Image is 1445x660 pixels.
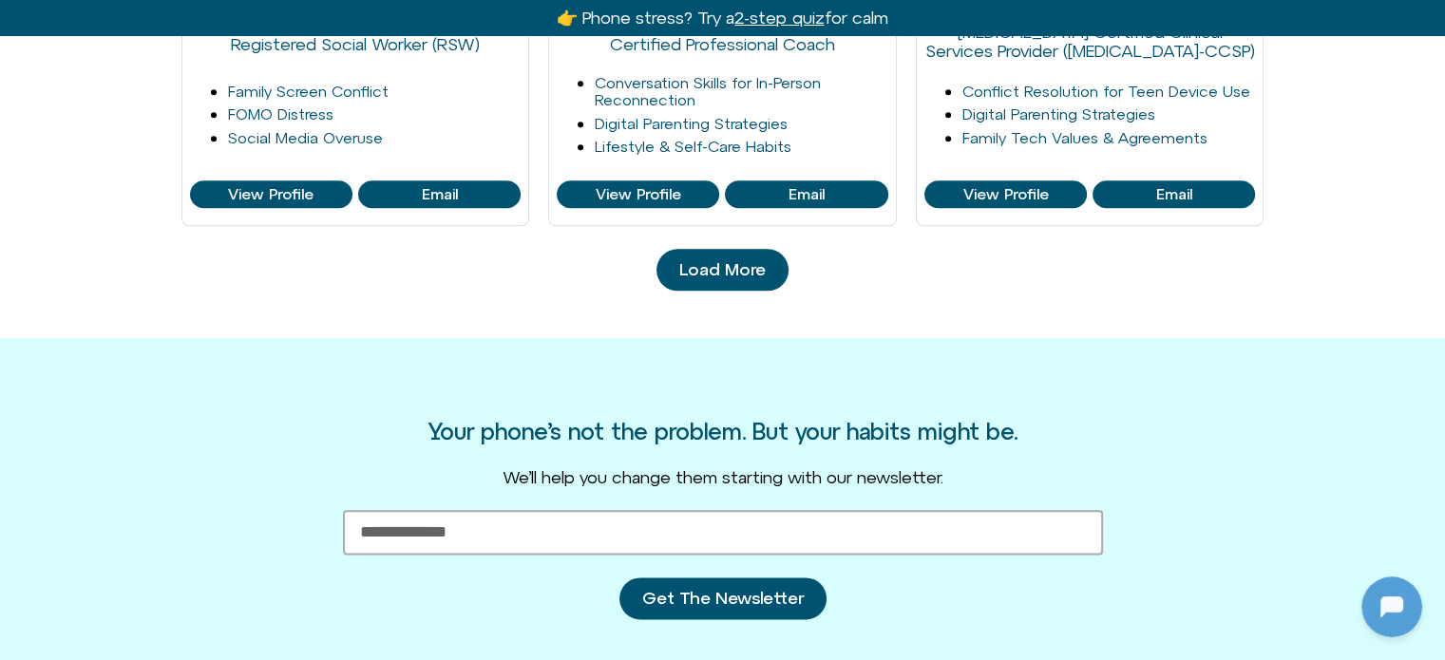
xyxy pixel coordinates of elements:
[925,22,1255,61] a: [MEDICAL_DATA] Certified Clinical Services Provider ([MEDICAL_DATA]-CCSP)
[679,260,766,279] span: Load More
[190,180,352,209] a: View Profile of Larry Borins
[595,115,788,132] a: Digital Parenting Strategies
[421,186,457,203] span: Email
[228,129,383,146] a: Social Media Overuse
[358,180,521,209] a: View Profile of Larry Borins
[5,5,375,45] button: Expand Header Button
[1361,576,1422,637] iframe: Botpress
[557,8,887,28] a: 👉 Phone stress? Try a2-step quizfor calm
[734,8,824,28] u: 2-step quiz
[428,419,1017,443] h3: Your phone’s not the problem. But your habits might be.
[32,493,295,512] textarea: Message Input
[610,34,835,54] a: Certified Professional Coach
[17,9,48,40] img: N5FCcHC.png
[228,105,333,123] a: FOMO Distress
[557,180,719,209] a: View Profile of Mark Diamond
[924,180,1087,209] a: View Profile of Melina Viola
[962,105,1155,123] a: Digital Parenting Strategies
[642,589,804,608] span: Get The Newsletter
[595,138,791,155] a: Lifestyle & Self-Care Habits
[962,186,1048,203] span: View Profile
[962,129,1207,146] a: Family Tech Values & Agreements
[619,577,827,619] button: Get The Newsletter
[789,186,825,203] span: Email
[299,9,332,41] svg: Restart Conversation Button
[962,83,1250,100] a: Conflict Resolution for Teen Device Use
[595,74,821,109] a: Conversation Skills for In-Person Reconnection
[1156,186,1192,203] span: Email
[228,83,389,100] a: Family Screen Conflict
[343,510,1103,642] form: New Form
[325,487,355,518] svg: Voice Input Button
[725,180,887,209] a: View Profile of Mark Diamond
[503,467,943,487] span: We’ll help you change them starting with our newsletter.
[56,12,292,37] h2: [DOMAIN_NAME]
[231,34,480,54] a: Registered Social Worker (RSW)
[118,377,262,404] h1: [DOMAIN_NAME]
[332,9,364,41] svg: Close Chatbot Button
[596,186,681,203] span: View Profile
[656,249,789,291] a: Load More
[152,281,228,357] img: N5FCcHC.png
[228,186,314,203] span: View Profile
[1093,180,1255,209] a: View Profile of Melina Viola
